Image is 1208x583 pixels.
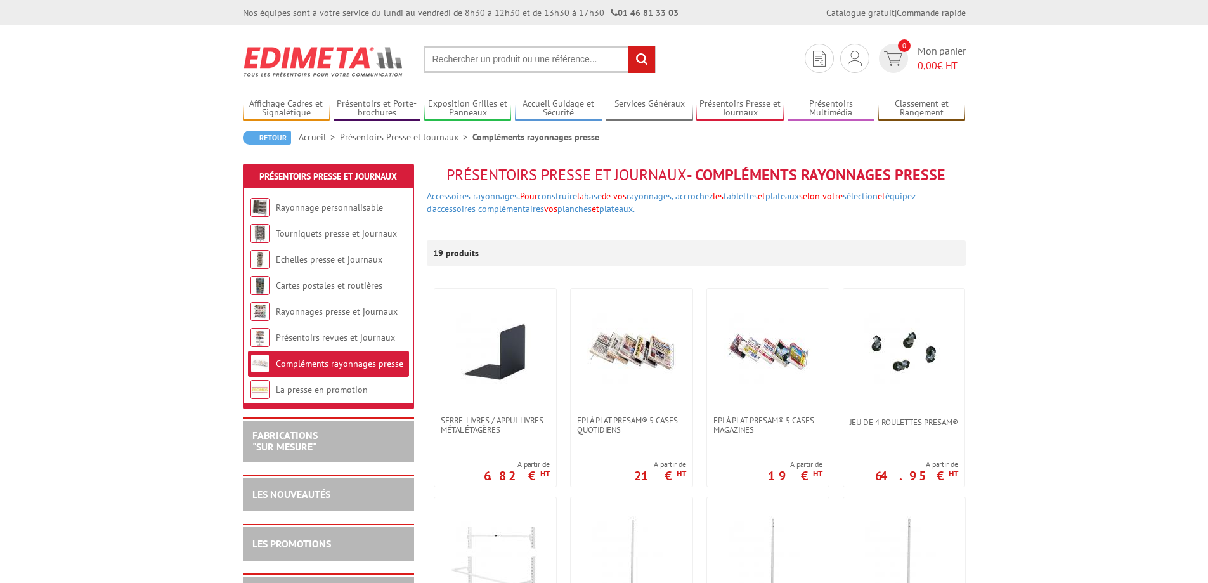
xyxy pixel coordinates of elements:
span: Présentoirs Presse et Journaux [446,165,687,185]
a: d’accessoires complémentaires [427,203,544,214]
a: Cartes postales et routières [276,280,382,291]
a: Echelles presse et journaux [276,254,382,265]
a: Présentoirs Presse et Journaux [259,171,397,182]
span: A partir de [484,459,550,469]
a: Exposition Grilles et Panneaux [424,98,512,119]
span: 0,00 [918,59,937,72]
a: sélection [843,190,878,202]
a: Compléments rayonnages presse [276,358,403,369]
img: Compléments rayonnages presse [250,354,270,373]
input: Rechercher un produit ou une référence... [424,46,656,73]
img: Cartes postales et routières [250,276,270,295]
img: La presse en promotion [250,380,270,399]
a: Serre-livres / Appui-livres métal étagères [434,416,556,435]
a: Présentoirs Multimédia [788,98,875,119]
p: 21 € [634,472,686,480]
input: rechercher [628,46,655,73]
a: plateaux [765,190,799,202]
span: Mon panier [918,44,966,73]
img: Rayonnage personnalisable [250,198,270,217]
a: LES PROMOTIONS [252,537,331,550]
span: A partir de [634,459,686,469]
a: Rayonnage personnalisable [276,202,383,213]
img: Jeu de 4 roulettes Presam® [859,308,948,396]
a: Catalogue gratuit [826,7,895,18]
a: équipez [885,190,916,202]
a: Accessoires [427,190,471,202]
a: Présentoirs Presse et Journaux [696,98,784,119]
span: Epi à plat Presam® 5 cases magazines [713,416,822,435]
p: 64.95 € [875,472,958,480]
span: Jeu de 4 roulettes Presam® [850,417,958,427]
a: rayonnages. [473,190,520,202]
a: rayonnages, [627,190,673,202]
a: tablettes [724,190,758,202]
a: La presse en promotion [276,384,368,395]
a: construire [538,190,577,202]
span: A partir de [768,459,822,469]
img: Epi à plat Presam® 5 cases magazines [724,308,812,396]
img: Tourniquets presse et journaux [250,224,270,243]
img: Edimeta [243,38,405,85]
a: Accueil Guidage et Sécurité [515,98,602,119]
img: Présentoirs revues et journaux [250,328,270,347]
div: Nos équipes sont à votre service du lundi au vendredi de 8h30 à 12h30 et de 13h30 à 17h30 [243,6,679,19]
a: Commande rapide [897,7,966,18]
sup: HT [677,468,686,479]
a: accrochez [675,190,713,202]
span: Pour la de vos les et selon votre et [520,190,916,202]
img: Epi à plat Presam® 5 cases quotidiens [587,308,676,396]
p: 19 € [768,472,822,480]
a: Classement et Rangement [878,98,966,119]
a: planches [557,203,592,214]
span: Epi à plat Presam® 5 cases quotidiens [577,416,686,435]
sup: HT [540,468,550,479]
p: 19 produits [433,240,481,266]
div: | [826,6,966,19]
a: Accueil [299,131,340,143]
span: A partir de [875,459,958,469]
h1: - Compléments rayonnages presse [427,167,966,183]
img: devis rapide [884,51,902,66]
img: Echelles presse et journaux [250,250,270,269]
a: Rayonnages presse et journaux [276,306,398,317]
span: vos et [544,203,635,214]
img: devis rapide [848,51,862,66]
a: Services Généraux [606,98,693,119]
a: Présentoirs et Porte-brochures [334,98,421,119]
span: 0 [898,39,911,52]
a: devis rapide 0 Mon panier 0,00€ HT [876,44,966,73]
a: Affichage Cadres et Signalétique [243,98,330,119]
a: Tourniquets presse et journaux [276,228,397,239]
a: Epi à plat Presam® 5 cases magazines [707,416,829,435]
a: plateaux. [599,203,635,214]
li: Compléments rayonnages presse [472,131,599,143]
a: Présentoirs Presse et Journaux [340,131,472,143]
a: Retour [243,131,291,145]
img: Rayonnages presse et journaux [250,302,270,321]
a: FABRICATIONS"Sur Mesure" [252,429,318,453]
img: devis rapide [813,51,826,67]
strong: 01 46 81 33 03 [611,7,679,18]
a: Epi à plat Presam® 5 cases quotidiens [571,416,692,435]
span: Serre-livres / Appui-livres métal étagères [441,416,550,435]
img: Serre-livres / Appui-livres métal étagères [451,308,540,396]
a: LES NOUVEAUTÉS [252,488,330,501]
a: Jeu de 4 roulettes Presam® [843,417,964,427]
sup: HT [949,468,958,479]
a: base [584,190,602,202]
span: € HT [918,58,966,73]
a: Présentoirs revues et journaux [276,332,395,343]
